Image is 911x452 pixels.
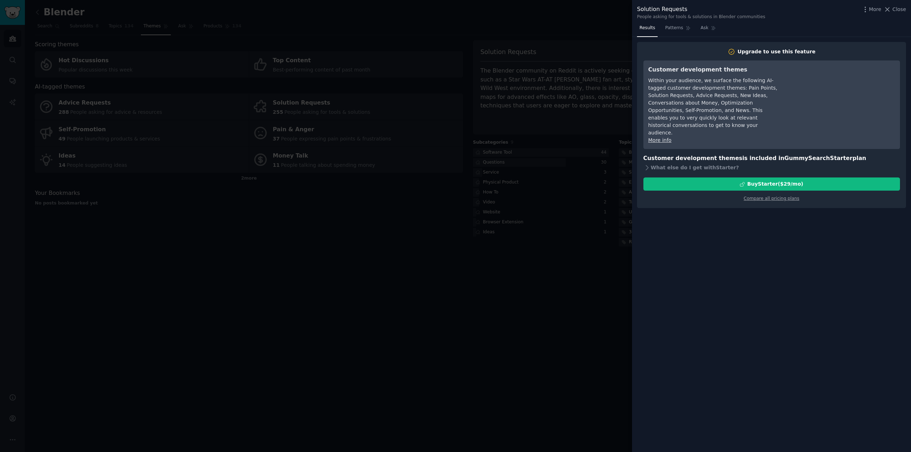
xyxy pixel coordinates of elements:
[665,25,683,31] span: Patterns
[698,22,718,37] a: Ask
[637,14,765,20] div: People asking for tools & solutions in Blender communities
[738,48,816,55] div: Upgrade to use this feature
[701,25,709,31] span: Ask
[869,6,881,13] span: More
[788,65,895,119] iframe: YouTube video player
[744,196,799,201] a: Compare all pricing plans
[648,77,778,137] div: Within your audience, we surface the following AI-tagged customer development themes: Pain Points...
[648,137,672,143] a: More info
[643,177,900,191] button: BuyStarter($29/mo)
[862,6,881,13] button: More
[643,163,900,172] div: What else do I get with Starter ?
[643,154,900,163] h3: Customer development themes is included in plan
[784,155,852,161] span: GummySearch Starter
[747,180,803,188] div: Buy Starter ($ 29 /mo )
[663,22,693,37] a: Patterns
[637,22,658,37] a: Results
[884,6,906,13] button: Close
[639,25,655,31] span: Results
[892,6,906,13] span: Close
[648,65,778,74] h3: Customer development themes
[637,5,765,14] div: Solution Requests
